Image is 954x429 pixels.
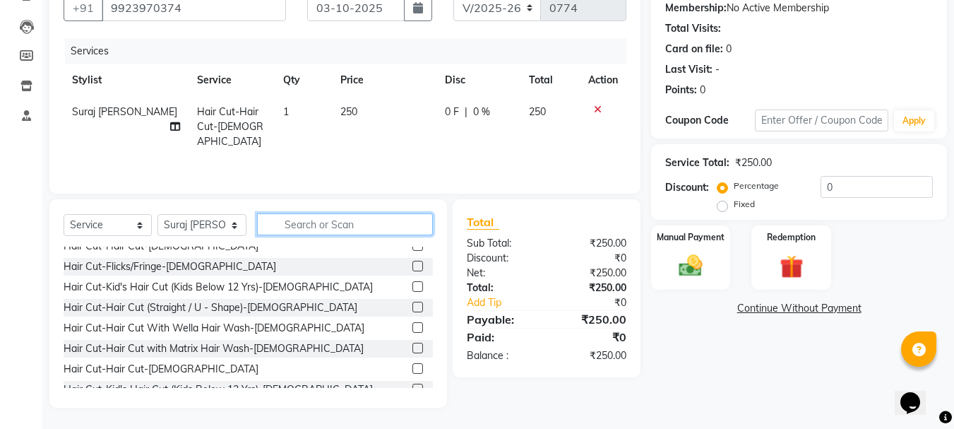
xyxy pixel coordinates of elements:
th: Service [189,64,275,96]
div: Total: [456,281,547,295]
div: Hair Cut-Kid's Hair Cut (Kids Below 12 Yrs)-[DEMOGRAPHIC_DATA] [64,382,373,397]
div: Hair Cut-Hair Cut (Straight / U - Shape)-[DEMOGRAPHIC_DATA] [64,300,357,315]
div: Total Visits: [665,21,721,36]
th: Total [520,64,580,96]
div: Hair Cut-Kid's Hair Cut (Kids Below 12 Yrs)-[DEMOGRAPHIC_DATA] [64,280,373,295]
span: Suraj [PERSON_NAME] [72,105,177,118]
div: Balance : [456,348,547,363]
div: Membership: [665,1,727,16]
div: ₹0 [547,251,637,266]
label: Fixed [734,198,755,211]
div: ₹0 [547,329,637,346]
th: Disc [436,64,520,96]
th: Qty [275,64,332,96]
div: Points: [665,83,697,98]
iframe: chat widget [895,372,940,415]
label: Redemption [767,231,816,244]
div: Card on file: [665,42,723,57]
span: 1 [283,105,289,118]
div: ₹250.00 [547,266,637,281]
div: No Active Membership [665,1,933,16]
div: Hair Cut-Flicks/Fringe-[DEMOGRAPHIC_DATA] [64,259,276,274]
div: Service Total: [665,155,729,170]
div: 0 [700,83,705,98]
div: Hair Cut-Hair Cut With Wella Hair Wash-[DEMOGRAPHIC_DATA] [64,321,364,336]
div: ₹250.00 [547,348,637,363]
th: Stylist [64,64,189,96]
div: ₹0 [562,295,638,310]
span: Hair Cut-Hair Cut-[DEMOGRAPHIC_DATA] [197,105,263,148]
div: ₹250.00 [547,236,637,251]
th: Action [580,64,626,96]
div: Discount: [456,251,547,266]
img: _gift.svg [773,252,811,281]
div: Services [65,38,637,64]
div: Coupon Code [665,113,754,128]
div: ₹250.00 [735,155,772,170]
div: Payable: [456,311,547,328]
img: _cash.svg [672,252,710,279]
span: 250 [529,105,546,118]
div: 0 [726,42,732,57]
div: Hair Cut-Hair Cut with Matrix Hair Wash-[DEMOGRAPHIC_DATA] [64,341,364,356]
div: ₹250.00 [547,311,637,328]
a: Add Tip [456,295,561,310]
div: Last Visit: [665,62,712,77]
input: Enter Offer / Coupon Code [755,110,888,131]
span: 0 % [473,105,490,119]
span: | [465,105,467,119]
span: 0 F [445,105,459,119]
div: Paid: [456,329,547,346]
div: Hair Cut-Hair Cut-[DEMOGRAPHIC_DATA] [64,362,258,377]
span: 250 [340,105,357,118]
a: Continue Without Payment [654,301,944,316]
div: ₹250.00 [547,281,637,295]
div: - [715,62,720,77]
button: Apply [894,110,934,131]
div: Sub Total: [456,236,547,251]
label: Percentage [734,180,779,192]
input: Search or Scan [257,213,433,235]
div: Net: [456,266,547,281]
div: Hair Cut-Hair Cut-[DEMOGRAPHIC_DATA] [64,239,258,254]
label: Manual Payment [657,231,725,244]
th: Price [332,64,436,96]
div: Discount: [665,180,709,195]
span: Total [467,215,499,230]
